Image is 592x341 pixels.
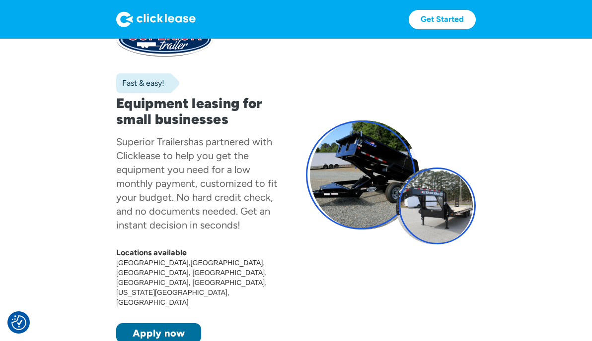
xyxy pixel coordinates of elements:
[116,136,278,231] div: has partnered with Clicklease to help you get the equipment you need for a low monthly payment, c...
[116,95,286,127] h1: Equipment leasing for small businesses
[116,78,164,88] div: Fast & easy!
[409,10,476,29] a: Get Started
[116,268,268,278] div: [GEOGRAPHIC_DATA], [GEOGRAPHIC_DATA]
[116,278,268,287] div: [GEOGRAPHIC_DATA], [GEOGRAPHIC_DATA]
[116,248,286,258] div: Locations available
[11,315,26,330] img: Revisit consent button
[116,11,196,27] img: Logo
[116,287,286,307] div: [US_STATE][GEOGRAPHIC_DATA], [GEOGRAPHIC_DATA]
[116,258,266,268] div: [GEOGRAPHIC_DATA],[GEOGRAPHIC_DATA]
[116,136,188,148] div: Superior Trailers
[11,315,26,330] button: Consent Preferences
